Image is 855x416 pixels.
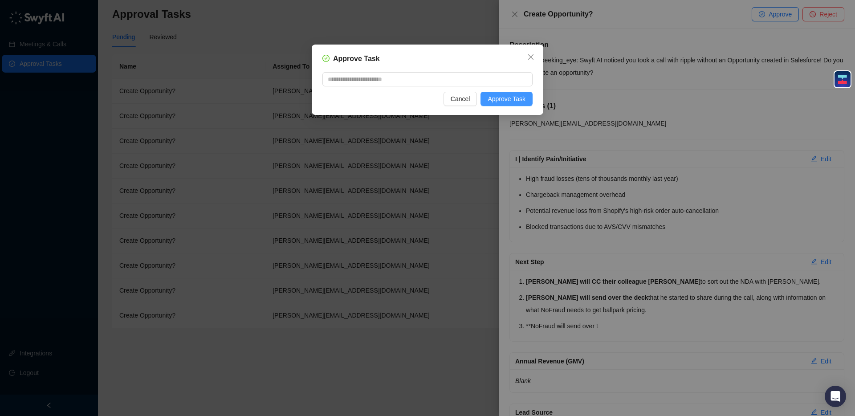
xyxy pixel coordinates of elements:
[524,50,538,64] button: Close
[480,92,533,106] button: Approve Task
[444,92,477,106] button: Cancel
[451,94,470,104] span: Cancel
[333,53,380,64] h5: Approve Task
[527,53,534,61] span: close
[488,94,525,104] span: Approve Task
[825,386,846,407] div: Open Intercom Messenger
[322,55,330,62] span: check-circle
